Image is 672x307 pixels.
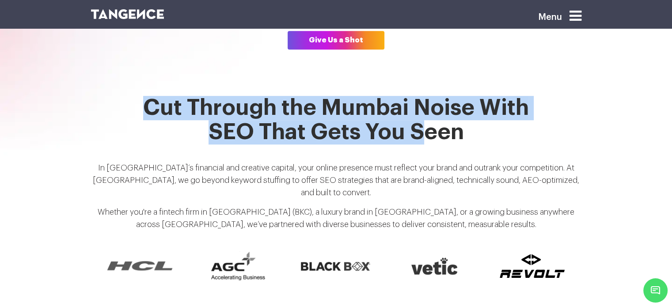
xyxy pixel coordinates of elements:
[91,9,164,19] img: logo SVG
[288,31,384,49] a: Give Us a Shot
[643,278,668,303] span: Chat Widget
[210,251,266,280] img: AGC-new.svg
[107,261,173,271] img: HCL-Logo.svg
[91,206,581,238] p: Whether you're a fintech firm in [GEOGRAPHIC_DATA] (BKC), a luxury brand in [GEOGRAPHIC_DATA], or...
[411,258,457,275] img: vetic.svg
[300,261,372,272] img: blackbox-logo-website.svg
[91,162,581,206] p: In [GEOGRAPHIC_DATA]’s financial and creative capital, your online presence must reflect your bra...
[91,96,581,155] h2: Cut Through the Mumbai Noise With SEO That Gets You Seen
[500,254,564,278] img: Layer%202-3.svg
